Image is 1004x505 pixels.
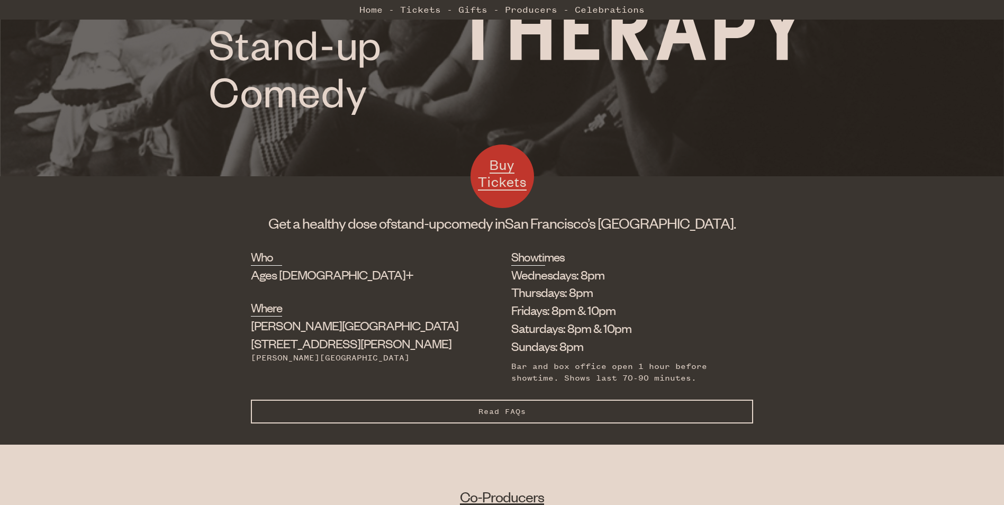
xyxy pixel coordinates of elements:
[598,214,736,232] span: [GEOGRAPHIC_DATA].
[251,213,753,232] h1: Get a healthy dose of comedy in
[471,145,534,208] a: Buy Tickets
[391,214,444,232] span: stand-up
[478,407,526,416] span: Read FAQs
[511,337,737,355] li: Sundays: 8pm
[251,317,458,333] span: [PERSON_NAME][GEOGRAPHIC_DATA]
[511,248,545,265] h2: Showtimes
[511,283,737,301] li: Thursdays: 8pm
[511,360,737,384] div: Bar and box office open 1 hour before showtime. Shows last 70-90 minutes.
[505,214,595,232] span: San Francisco’s
[511,266,737,284] li: Wednesdays: 8pm
[251,317,458,353] div: [STREET_ADDRESS][PERSON_NAME]
[478,156,527,190] span: Buy Tickets
[251,400,753,423] button: Read FAQs
[251,266,458,284] div: Ages [DEMOGRAPHIC_DATA]+
[251,299,282,316] h2: Where
[511,319,737,337] li: Saturdays: 8pm & 10pm
[511,301,737,319] li: Fridays: 8pm & 10pm
[251,248,282,265] h2: Who
[251,352,458,364] div: [PERSON_NAME][GEOGRAPHIC_DATA]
